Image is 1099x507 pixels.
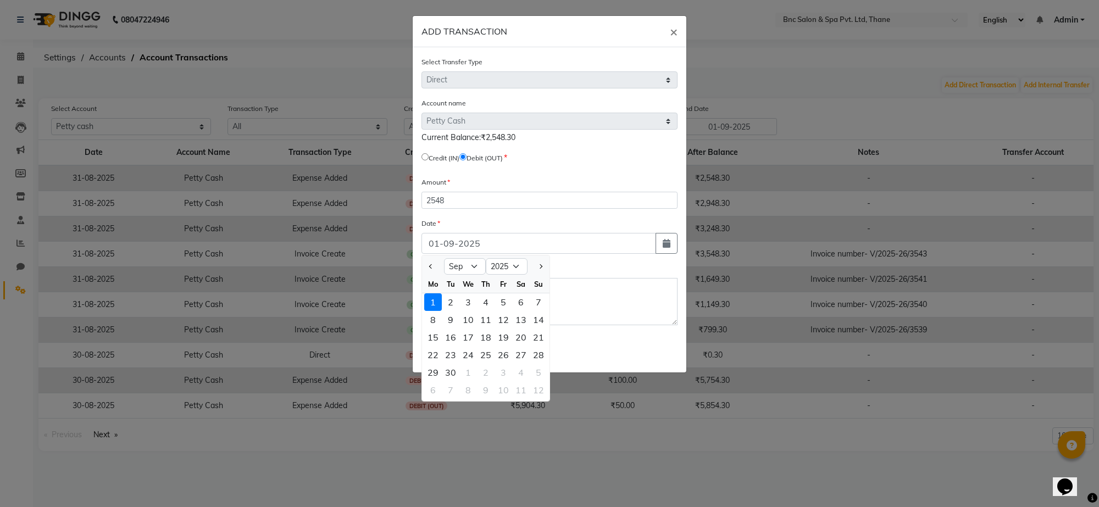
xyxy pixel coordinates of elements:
div: Friday, October 3, 2025 [495,364,512,381]
div: 22 [424,346,442,364]
div: 24 [459,346,477,364]
div: 13 [512,311,530,328]
div: Monday, September 22, 2025 [424,346,442,364]
div: Thursday, September 25, 2025 [477,346,495,364]
div: Friday, October 10, 2025 [495,381,512,399]
div: 27 [512,346,530,364]
div: 21 [530,328,547,346]
div: 4 [477,293,495,311]
h6: ADD TRANSACTION [421,25,507,38]
iframe: chat widget [1053,463,1088,496]
div: Saturday, September 20, 2025 [512,328,530,346]
label: Credit (IN) [429,153,459,163]
div: Th [477,275,495,293]
div: Sunday, September 14, 2025 [530,311,547,328]
label: Amount [421,177,450,187]
div: 12 [530,381,547,399]
div: 9 [442,311,459,328]
div: Wednesday, October 8, 2025 [459,381,477,399]
div: 16 [442,328,459,346]
div: Sa [512,275,530,293]
div: Thursday, September 18, 2025 [477,328,495,346]
div: Friday, September 5, 2025 [495,293,512,311]
label: Select Transfer Type [421,57,482,67]
div: 2 [442,293,459,311]
div: Monday, September 8, 2025 [424,311,442,328]
div: 6 [424,381,442,399]
div: 5 [530,364,547,381]
div: 3 [495,364,512,381]
div: 26 [495,346,512,364]
div: 19 [495,328,512,346]
div: Sunday, September 21, 2025 [530,328,547,346]
div: Mo [424,275,442,293]
div: Tuesday, September 2, 2025 [442,293,459,311]
div: 5 [495,293,512,311]
div: Wednesday, September 17, 2025 [459,328,477,346]
div: 30 [442,364,459,381]
div: 29 [424,364,442,381]
div: Saturday, September 13, 2025 [512,311,530,328]
div: Tuesday, September 16, 2025 [442,328,459,346]
div: Friday, September 26, 2025 [495,346,512,364]
div: 10 [495,381,512,399]
div: Monday, September 29, 2025 [424,364,442,381]
div: 2 [477,364,495,381]
div: 1 [424,293,442,311]
div: Tuesday, October 7, 2025 [442,381,459,399]
div: Monday, September 1, 2025 [424,293,442,311]
div: Wednesday, September 3, 2025 [459,293,477,311]
div: Sunday, October 5, 2025 [530,364,547,381]
div: Wednesday, October 1, 2025 [459,364,477,381]
div: 15 [424,328,442,346]
span: Current Balance:₹2,548.30 [421,132,515,142]
button: Next month [536,258,545,275]
div: 8 [424,311,442,328]
div: 6 [512,293,530,311]
div: 3 [459,293,477,311]
span: × [670,23,678,40]
div: Thursday, October 9, 2025 [477,381,495,399]
div: We [459,275,477,293]
div: 11 [512,381,530,399]
div: Su [530,275,547,293]
div: 4 [512,364,530,381]
div: Saturday, October 11, 2025 [512,381,530,399]
div: Fr [495,275,512,293]
button: Previous month [426,258,436,275]
div: 1 [459,364,477,381]
div: 12 [495,311,512,328]
button: Close [661,16,686,47]
div: Sunday, September 7, 2025 [530,293,547,311]
label: Date [421,219,440,229]
div: Friday, September 19, 2025 [495,328,512,346]
div: 23 [442,346,459,364]
div: Monday, September 15, 2025 [424,328,442,346]
div: 7 [530,293,547,311]
div: Tuesday, September 23, 2025 [442,346,459,364]
div: Tuesday, September 9, 2025 [442,311,459,328]
div: 25 [477,346,495,364]
div: Thursday, September 4, 2025 [477,293,495,311]
div: Thursday, October 2, 2025 [477,364,495,381]
div: 9 [477,381,495,399]
div: 17 [459,328,477,346]
div: 20 [512,328,530,346]
div: Tu [442,275,459,293]
div: Saturday, September 27, 2025 [512,346,530,364]
div: Saturday, September 6, 2025 [512,293,530,311]
div: Tuesday, September 30, 2025 [442,364,459,381]
label: Debit (OUT) [467,153,503,163]
select: Select year [486,258,528,275]
div: Wednesday, September 24, 2025 [459,346,477,364]
div: 18 [477,328,495,346]
div: Friday, September 12, 2025 [495,311,512,328]
div: Monday, October 6, 2025 [424,381,442,399]
div: Wednesday, September 10, 2025 [459,311,477,328]
div: 28 [530,346,547,364]
div: Thursday, September 11, 2025 [477,311,495,328]
div: 14 [530,311,547,328]
div: Sunday, September 28, 2025 [530,346,547,364]
div: Sunday, October 12, 2025 [530,381,547,399]
label: Account name [421,98,466,108]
